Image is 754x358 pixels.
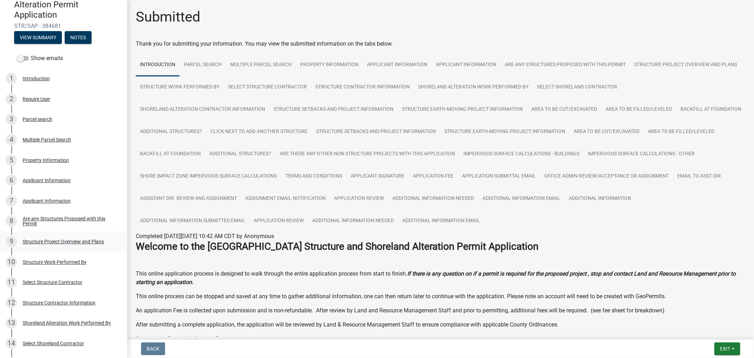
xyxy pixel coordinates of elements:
[6,338,17,349] div: 14
[65,35,92,41] wm-modal-confirm: Notes
[432,54,501,76] a: Applicant Information
[136,121,206,143] a: Additional Structures?
[136,233,274,239] span: Completed [DATE][DATE] 10:42 AM CDT by Anonymous
[6,134,17,145] div: 4
[65,31,92,44] button: Notes
[180,54,226,76] a: Parcel search
[226,54,296,76] a: Multiple Parcel Search
[14,35,62,41] wm-modal-confirm: Summary
[6,195,17,207] div: 7
[6,297,17,308] div: 12
[308,210,398,232] a: Additional Information Needed
[205,143,275,166] a: Additional Structures?
[584,143,699,166] a: Impervious Surface Calculations - Other
[136,98,269,121] a: Shoreland Alteration Contractor Information
[540,165,673,188] a: Office Admin Review/Acceptance or Assignment
[241,187,330,210] a: Assignment Email Notification
[630,54,741,76] a: Structure Project Overview and Plans
[136,40,746,48] div: Thank you for submitting your information. You may view the submitted information on the tabs below.
[136,292,746,301] p: This online process can be stopped and saved at any time to gather additional information, one ca...
[6,114,17,125] div: 3
[6,73,17,84] div: 1
[6,277,17,288] div: 11
[23,137,71,142] div: Multiple Parcel Search
[23,260,87,265] div: Structure Work Performed By
[23,117,52,122] div: Parcel search
[644,121,719,143] a: Area to be Filled/Leveled
[136,270,736,285] strong: If there is any question on if a permit is required for the proposed project , stop and contact L...
[136,270,746,287] p: This online application process is designed to walk through the entire application process from s...
[281,165,346,188] a: Terms and Conditions
[440,121,569,143] a: Structure Earth-Moving Project Information
[398,210,484,232] a: Additional Information Email
[533,76,621,99] a: Select Shoreland Contractor
[136,306,746,315] p: An application Fee is collected upon submission and is non-refundable. After review by Land and R...
[501,54,630,76] a: Are any Structures Proposed with this Permit
[136,165,281,188] a: Shore Impact Zone Impervious Surface Calculations
[6,236,17,247] div: 9
[569,121,644,143] a: Area to be Cut/Excavated
[269,98,398,121] a: Structure Setbacks and project information
[23,216,116,226] div: Are any Structures Proposed with this Permit
[23,239,104,244] div: Structure Project Overview and Plans
[23,341,84,346] div: Select Shoreland Contractor
[565,187,635,210] a: Additional Information
[136,54,180,76] a: Introduction
[363,54,432,76] a: Applicant Information
[14,31,62,44] button: View Summary
[409,165,458,188] a: Application Fee
[23,300,95,305] div: Structure Contractor Information
[136,321,746,329] p: After submitting a complete application, the application will be reviewed by Land & Resource Mana...
[136,143,205,166] a: Backfill at foundation
[23,321,111,325] div: Shoreland Alteration Work Performed By
[147,346,159,352] span: Back
[136,8,200,25] h1: Submitted
[206,121,312,143] a: Click Next to add another structure
[6,215,17,227] div: 8
[459,143,584,166] a: Impervious Surface Calculations - Buildings
[136,335,746,343] p: Steps in the Permit Application Process:
[312,121,440,143] a: Structure Setbacks and project information
[23,76,50,81] div: Introduction
[136,210,250,232] a: Additional Information Submitted Email
[275,143,459,166] a: Are there any other non structure projects with this application
[458,165,540,188] a: Application Submittal Email
[346,165,409,188] a: Applicant Signature
[330,187,388,210] a: Application Review
[23,198,71,203] div: Applicant Information
[23,280,82,285] div: Select Structure Contractor
[6,93,17,105] div: 2
[136,76,224,99] a: Structure Work Performed By
[23,158,69,163] div: Property Information
[141,342,165,355] button: Back
[676,98,746,121] a: Backfill at foundation
[136,241,538,252] strong: Welcome to the [GEOGRAPHIC_DATA] Structure and Shoreland Alteration Permit Application
[6,175,17,186] div: 6
[311,76,414,99] a: Structure Contractor Information
[720,346,730,352] span: Exit
[601,98,676,121] a: Area to be Filled/Leveled
[478,187,565,210] a: Additional Information Email
[6,317,17,329] div: 13
[673,165,726,188] a: Email to Asst Dir.
[136,187,241,210] a: Assistant Dir. Review and Assignment
[224,76,311,99] a: Select Structure Contractor
[6,155,17,166] div: 5
[17,54,63,63] label: Show emails
[388,187,478,210] a: Additional Information Needed
[23,178,71,183] div: Applicant Information
[14,23,113,29] span: STR/SAP - 384681
[398,98,527,121] a: Structure Earth-Moving Project Information
[414,76,533,99] a: Shoreland Alteration Work Performed By
[6,256,17,268] div: 10
[714,342,740,355] button: Exit
[250,210,308,232] a: Application Review
[296,54,363,76] a: Property Information
[527,98,601,121] a: Area to be Cut/Excavated
[23,97,50,102] div: Require User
